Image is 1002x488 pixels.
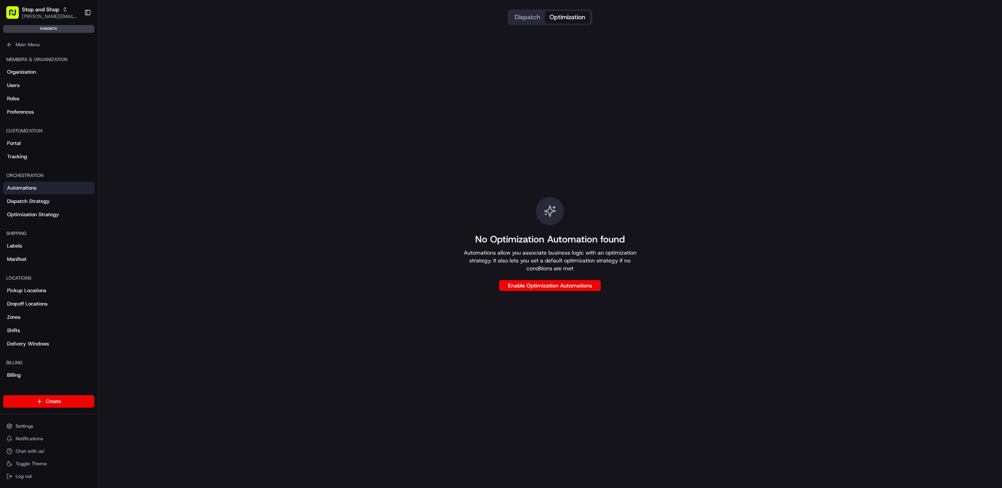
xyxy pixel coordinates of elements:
[3,150,94,163] a: Tracking
[3,240,94,252] a: Labels
[3,272,94,284] div: Locations
[16,42,40,48] span: Main Menu
[3,284,94,297] a: Pickup Locations
[3,106,94,118] a: Preferences
[3,125,94,137] div: Customization
[7,211,59,218] span: Optimization Strategy
[22,13,78,20] button: [PERSON_NAME][EMAIL_ADDRESS][DOMAIN_NAME]
[8,31,142,44] p: Welcome 👋
[55,132,95,139] a: Powered byPylon
[7,340,49,347] span: Delivery Windows
[3,338,94,350] a: Delivery Windows
[7,327,20,334] span: Shifts
[8,114,14,121] div: 📗
[66,114,72,121] div: 💻
[510,11,545,23] button: Dispatch
[3,369,94,381] a: Billing
[133,77,142,87] button: Start new chat
[3,471,94,482] button: Log out
[3,356,94,369] div: Billing
[27,75,128,83] div: Start new chat
[7,198,50,205] span: Dispatch Strategy
[3,137,94,150] a: Portal
[7,82,20,89] span: Users
[3,208,94,221] a: Optimization Strategy
[7,287,46,294] span: Pickup Locations
[8,75,22,89] img: 1736555255976-a54dd68f-1ca7-489b-9aae-adbdc363a1c4
[16,423,33,429] span: Settings
[3,66,94,78] a: Organization
[462,233,638,246] h1: No Optimization Automation found
[545,11,590,23] button: Optimization
[7,314,20,321] span: Zones
[3,39,94,50] button: Main Menu
[7,300,47,307] span: Dropoff Locations
[5,110,63,125] a: 📗Knowledge Base
[3,25,94,33] div: sandbox
[16,436,43,442] span: Notifications
[16,461,47,467] span: Toggle Theme
[74,114,126,121] span: API Documentation
[3,53,94,66] div: Members & Organization
[7,69,36,76] span: Organization
[3,79,94,92] a: Users
[3,395,94,408] button: Create
[7,95,19,102] span: Roles
[3,311,94,324] a: Zones
[3,298,94,310] a: Dropoff Locations
[7,153,27,160] span: Tracking
[16,473,32,479] span: Log out
[27,83,99,89] div: We're available if you need us!
[16,114,60,121] span: Knowledge Base
[78,133,95,139] span: Pylon
[22,5,59,13] button: Stop and Shop
[3,169,94,182] div: Orchestration
[7,242,22,249] span: Labels
[7,372,21,379] span: Billing
[8,8,23,23] img: Nash
[3,227,94,240] div: Shipping
[3,324,94,337] a: Shifts
[7,184,36,192] span: Automations
[20,51,129,59] input: Clear
[462,249,638,272] p: Automations allow you associate business logic with an optimization strategy. It also lets you se...
[3,182,94,194] a: Automations
[3,458,94,469] button: Toggle Theme
[7,256,27,263] span: Manifest
[499,280,601,291] button: Enable Optimization Automations
[7,108,34,116] span: Preferences
[3,421,94,432] button: Settings
[63,110,129,125] a: 💻API Documentation
[3,3,81,22] button: Stop and Shop[PERSON_NAME][EMAIL_ADDRESS][DOMAIN_NAME]
[3,195,94,208] a: Dispatch Strategy
[16,448,44,454] span: Chat with us!
[46,398,61,405] span: Create
[3,446,94,457] button: Chat with us!
[3,253,94,266] a: Manifest
[7,140,21,147] span: Portal
[3,92,94,105] a: Roles
[3,433,94,444] button: Notifications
